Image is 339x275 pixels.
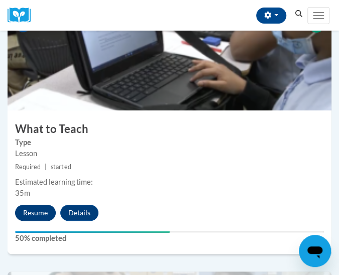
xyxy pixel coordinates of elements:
div: Estimated learning time: [15,177,324,188]
div: Lesson [15,148,324,159]
label: 50% completed [15,233,324,244]
label: Type [15,137,324,148]
iframe: Button to launch messaging window [299,235,331,267]
div: Your progress [15,231,170,233]
button: Account Settings [256,8,286,24]
span: | [45,163,47,171]
img: Logo brand [8,8,38,23]
button: Resume [15,205,56,221]
button: Search [291,8,306,20]
img: Course Image [8,10,331,110]
h3: What to Teach [8,121,331,137]
span: Required [15,163,41,171]
button: Details [60,205,98,221]
span: 35m [15,189,30,197]
span: started [51,163,71,171]
a: Cox Campus [8,8,38,23]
